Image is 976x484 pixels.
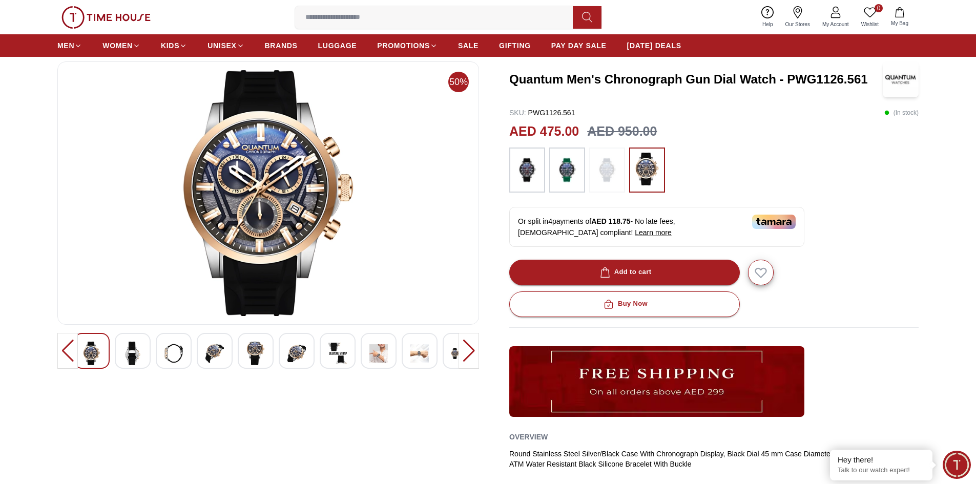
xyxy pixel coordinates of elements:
div: Chat Widget [943,451,971,479]
a: PAY DAY SALE [551,36,607,55]
img: QUANTUM Men's Chronograph Black Dial Watch - PWG1126.351 [82,342,101,365]
div: Buy Now [601,298,648,310]
span: SKU : [509,109,526,117]
img: QUANTUM Men's Chronograph Black Dial Watch - PWG1126.351 [287,342,306,365]
span: AED 118.75 [591,217,630,225]
span: My Account [818,20,853,28]
a: LUGGAGE [318,36,357,55]
button: Buy Now [509,291,740,317]
a: UNISEX [207,36,244,55]
span: KIDS [161,40,179,51]
h3: AED 950.00 [587,122,657,141]
img: QUANTUM Men's Chronograph Black Dial Watch - PWG1126.351 [66,70,470,316]
img: ... [634,153,660,185]
span: UNISEX [207,40,236,51]
span: 0 [875,4,883,12]
a: Help [756,4,779,30]
img: QUANTUM Men's Chronograph Black Dial Watch - PWG1126.351 [328,342,347,365]
img: ... [594,153,620,187]
a: KIDS [161,36,187,55]
span: Learn more [635,228,672,237]
span: SALE [458,40,479,51]
div: Add to cart [598,266,652,278]
span: PROMOTIONS [377,40,430,51]
span: BRANDS [265,40,298,51]
img: QUANTUM Men's Chronograph Black Dial Watch - PWG1126.351 [410,342,429,365]
div: Or split in 4 payments of - No late fees, [DEMOGRAPHIC_DATA] compliant! [509,207,804,247]
h2: AED 475.00 [509,122,579,141]
span: [DATE] DEALS [627,40,681,51]
img: QUANTUM Men's Chronograph Black Dial Watch - PWG1126.351 [205,342,224,365]
img: ... [509,346,804,417]
h2: Overview [509,429,548,445]
span: LUGGAGE [318,40,357,51]
a: [DATE] DEALS [627,36,681,55]
img: QUANTUM Men's Chronograph Black Dial Watch - PWG1126.351 [164,342,183,365]
span: Our Stores [781,20,814,28]
span: My Bag [887,19,912,27]
span: Wishlist [857,20,883,28]
a: Our Stores [779,4,816,30]
a: WOMEN [102,36,140,55]
button: Add to cart [509,260,740,285]
h3: Quantum Men's Chronograph Gun Dial Watch - PWG1126.561 [509,71,883,88]
span: MEN [57,40,74,51]
a: PROMOTIONS [377,36,438,55]
span: GIFTING [499,40,531,51]
a: 0Wishlist [855,4,885,30]
img: Quantum Men's Chronograph Gun Dial Watch - PWG1126.561 [883,61,919,97]
a: GIFTING [499,36,531,55]
img: QUANTUM Men's Chronograph Black Dial Watch - PWG1126.351 [451,342,470,365]
span: 50% [448,72,469,92]
img: Tamara [752,215,796,229]
div: Hey there! [838,455,925,465]
img: QUANTUM Men's Chronograph Black Dial Watch - PWG1126.351 [369,342,388,365]
img: ... [61,6,151,29]
img: QUANTUM Men's Chronograph Black Dial Watch - PWG1126.351 [246,342,265,365]
img: ... [554,153,580,187]
span: PAY DAY SALE [551,40,607,51]
p: ( In stock ) [884,108,919,118]
button: My Bag [885,5,915,29]
span: Help [758,20,777,28]
img: QUANTUM Men's Chronograph Black Dial Watch - PWG1126.351 [123,342,142,365]
img: ... [514,153,540,187]
div: Round Stainless Steel Silver/Black Case With Chronograph Display, Black Dial 45 mm Case Diameter,... [509,449,919,469]
a: BRANDS [265,36,298,55]
p: Talk to our watch expert! [838,466,925,475]
a: SALE [458,36,479,55]
p: PWG1126.561 [509,108,575,118]
a: MEN [57,36,82,55]
span: WOMEN [102,40,133,51]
